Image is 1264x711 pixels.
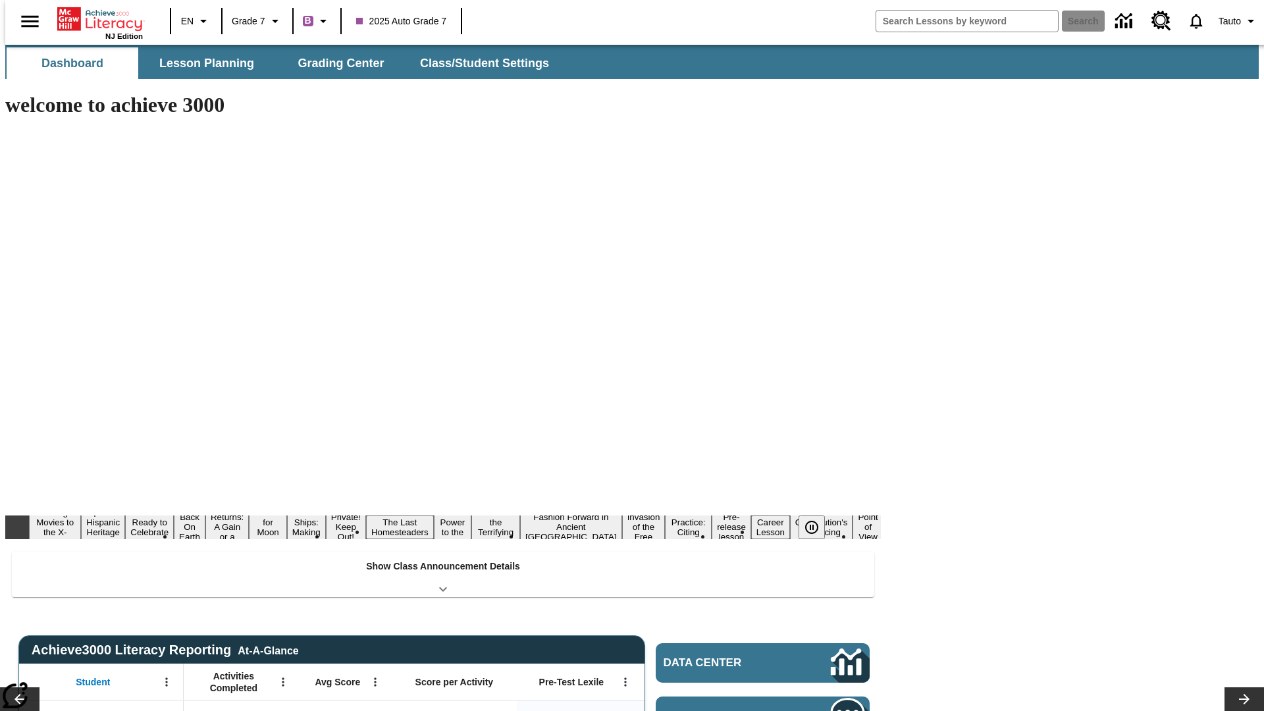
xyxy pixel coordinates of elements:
input: search field [876,11,1058,32]
span: Student [76,676,110,688]
span: Avg Score [315,676,360,688]
button: Slide 4 Back On Earth [174,510,205,544]
button: Slide 15 Pre-release lesson [712,510,751,544]
button: Grade: Grade 7, Select a grade [226,9,288,33]
span: B [305,13,311,29]
button: Pause [799,515,825,539]
span: Activities Completed [190,670,277,694]
button: Slide 7 Cruise Ships: Making Waves [287,506,326,549]
h1: welcome to achieve 3000 [5,93,881,117]
button: Dashboard [7,47,138,79]
div: Show Class Announcement Details [12,552,874,597]
button: Profile/Settings [1213,9,1264,33]
button: Slide 10 Solar Power to the People [434,506,472,549]
button: Slide 12 Fashion Forward in Ancient Rome [520,510,622,544]
button: Slide 14 Mixed Practice: Citing Evidence [665,506,712,549]
button: Slide 13 The Invasion of the Free CD [622,500,666,554]
button: Lesson carousel, Next [1224,687,1264,711]
button: Slide 11 Attack of the Terrifying Tomatoes [471,506,520,549]
a: Notifications [1179,4,1213,38]
button: Open side menu [11,2,49,41]
div: Home [57,5,143,40]
button: Class/Student Settings [409,47,560,79]
button: Boost Class color is purple. Change class color [298,9,336,33]
button: Lesson Planning [141,47,273,79]
span: Score per Activity [415,676,494,688]
span: EN [181,14,194,28]
button: Slide 5 Free Returns: A Gain or a Drain? [205,500,249,554]
span: Achieve3000 Literacy Reporting [32,643,299,658]
span: 2025 Auto Grade 7 [356,14,447,28]
a: Home [57,6,143,32]
button: Slide 3 Get Ready to Celebrate Juneteenth! [125,506,174,549]
button: Slide 6 Time for Moon Rules? [249,506,286,549]
button: Slide 18 Point of View [853,510,883,544]
button: Open Menu [157,672,176,692]
button: Open Menu [365,672,385,692]
div: Pause [799,515,838,539]
a: Data Center [656,643,870,683]
a: Resource Center, Will open in new tab [1144,3,1179,39]
p: Show Class Announcement Details [366,560,520,573]
button: Slide 17 The Constitution's Balancing Act [790,506,853,549]
span: NJ Edition [105,32,143,40]
button: Grading Center [275,47,407,79]
button: Slide 8 Private! Keep Out! [326,510,366,544]
button: Slide 9 The Last Homesteaders [366,515,434,539]
button: Language: EN, Select a language [175,9,217,33]
span: Grade 7 [232,14,265,28]
button: Open Menu [616,672,635,692]
span: Data Center [664,656,787,670]
div: SubNavbar [5,45,1259,79]
span: Pre-Test Lexile [539,676,604,688]
div: SubNavbar [5,47,561,79]
span: Tauto [1219,14,1241,28]
button: Slide 1 Taking Movies to the X-Dimension [29,506,81,549]
div: At-A-Glance [238,643,298,657]
button: Slide 2 ¡Viva Hispanic Heritage Month! [81,506,125,549]
button: Slide 16 Career Lesson [751,515,790,539]
a: Data Center [1107,3,1144,39]
button: Open Menu [273,672,293,692]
